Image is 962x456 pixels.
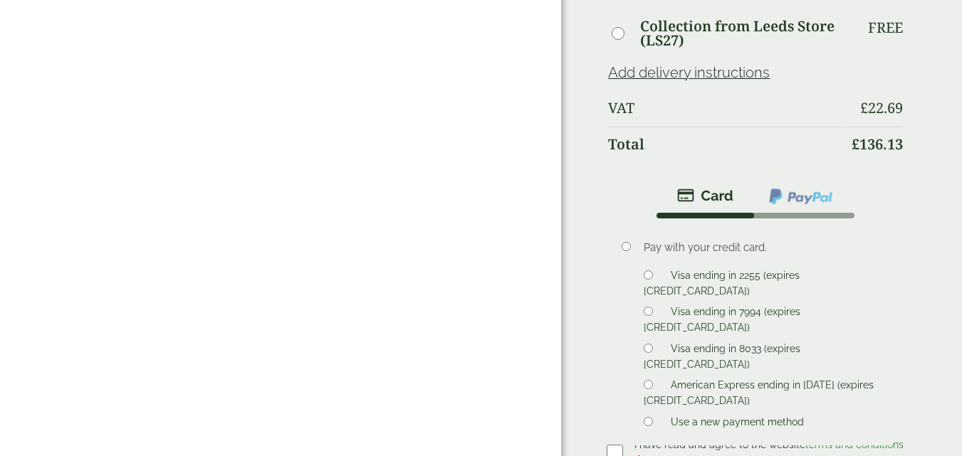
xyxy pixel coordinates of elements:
[608,127,842,161] th: Total
[644,240,882,255] p: Pay with your credit card.
[677,187,733,204] img: stripe.png
[608,91,842,125] th: VAT
[665,416,810,432] label: Use a new payment method
[768,187,834,206] img: ppcp-gateway.png
[852,134,903,154] bdi: 136.13
[608,64,770,81] a: Add delivery instructions
[860,98,903,117] bdi: 22.69
[640,19,842,48] label: Collection from Leeds Store (LS27)
[852,134,859,154] span: £
[644,343,800,374] label: Visa ending in 8033 (expires [CREDIT_CARD_DATA])
[644,379,874,410] label: American Express ending in [DATE] (expires [CREDIT_CARD_DATA])
[868,19,903,36] p: Free
[644,306,800,337] label: Visa ending in 7994 (expires [CREDIT_CARD_DATA])
[644,270,800,301] label: Visa ending in 2255 (expires [CREDIT_CARD_DATA])
[860,98,868,117] span: £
